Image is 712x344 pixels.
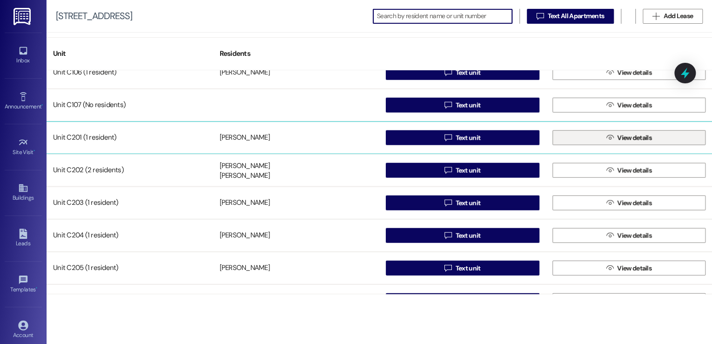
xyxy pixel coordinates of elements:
[47,128,213,147] div: Unit C201 (1 resident)
[41,102,43,108] span: •
[552,293,706,308] button: View details
[444,232,451,239] i: 
[47,259,213,277] div: Unit C205 (1 resident)
[220,133,270,143] div: [PERSON_NAME]
[552,163,706,178] button: View details
[456,263,481,273] span: Text unit
[456,198,481,208] span: Text unit
[220,161,270,171] div: [PERSON_NAME]
[47,226,213,245] div: Unit C204 (1 resident)
[643,9,703,24] button: Add Lease
[456,133,481,143] span: Text unit
[606,264,613,272] i: 
[220,171,270,181] div: [PERSON_NAME]
[220,68,270,78] div: [PERSON_NAME]
[606,101,613,109] i: 
[5,317,42,343] a: Account
[47,96,213,115] div: Unit C107 (No residents)
[386,228,539,243] button: Text unit
[606,167,613,174] i: 
[552,130,706,145] button: View details
[386,293,539,308] button: Text unit
[444,199,451,207] i: 
[617,68,652,78] span: View details
[617,263,652,273] span: View details
[36,285,37,291] span: •
[663,11,693,21] span: Add Lease
[5,180,42,205] a: Buildings
[617,231,652,241] span: View details
[386,163,539,178] button: Text unit
[386,130,539,145] button: Text unit
[34,148,35,154] span: •
[5,272,42,297] a: Templates •
[552,98,706,113] button: View details
[456,231,481,241] span: Text unit
[220,198,270,208] div: [PERSON_NAME]
[617,133,652,143] span: View details
[47,42,213,65] div: Unit
[444,264,451,272] i: 
[652,13,659,20] i: 
[5,135,42,160] a: Site Visit •
[377,10,512,23] input: Search by resident name or unit number
[552,196,706,210] button: View details
[444,134,451,142] i: 
[47,291,213,310] div: Unit C206 (1 resident)
[456,68,481,78] span: Text unit
[386,261,539,276] button: Text unit
[552,261,706,276] button: View details
[220,231,270,241] div: [PERSON_NAME]
[617,101,652,110] span: View details
[444,69,451,76] i: 
[47,161,213,180] div: Unit C202 (2 residents)
[552,228,706,243] button: View details
[56,11,132,21] div: [STREET_ADDRESS]
[213,42,380,65] div: Residents
[47,194,213,212] div: Unit C203 (1 resident)
[220,263,270,273] div: [PERSON_NAME]
[5,226,42,251] a: Leads
[606,199,613,207] i: 
[547,11,604,21] span: Text All Apartments
[537,13,544,20] i: 
[527,9,614,24] button: Text All Apartments
[444,167,451,174] i: 
[5,43,42,68] a: Inbox
[617,198,652,208] span: View details
[606,69,613,76] i: 
[47,63,213,82] div: Unit C106 (1 resident)
[456,166,481,175] span: Text unit
[386,98,539,113] button: Text unit
[386,65,539,80] button: Text unit
[444,101,451,109] i: 
[617,166,652,175] span: View details
[552,65,706,80] button: View details
[606,134,613,142] i: 
[13,8,33,25] img: ResiDesk Logo
[606,232,613,239] i: 
[386,196,539,210] button: Text unit
[456,101,481,110] span: Text unit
